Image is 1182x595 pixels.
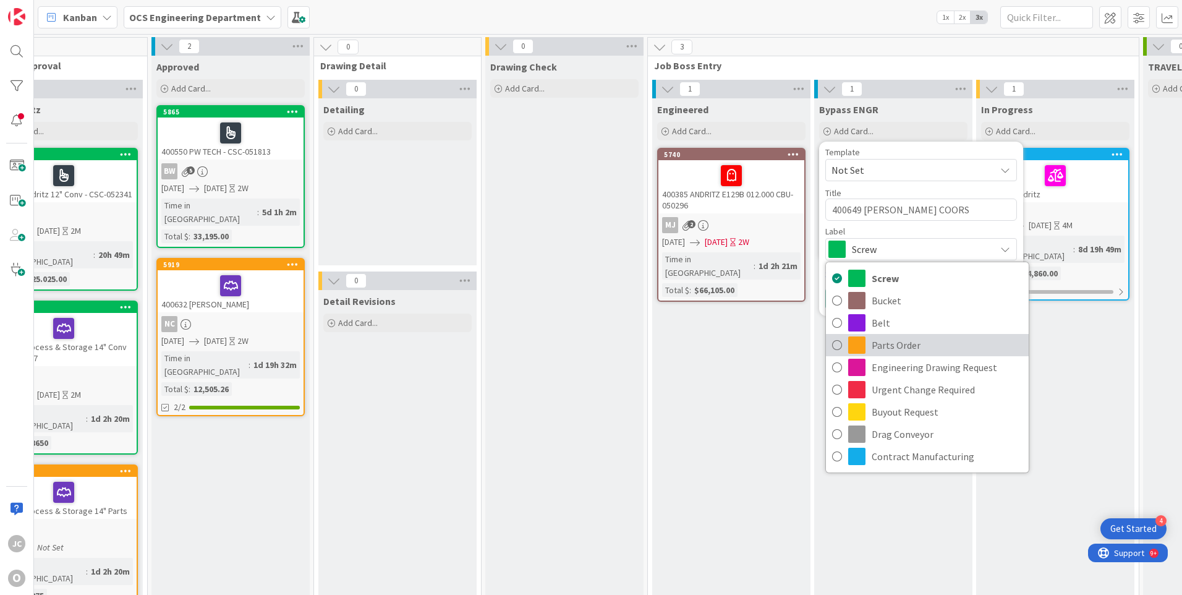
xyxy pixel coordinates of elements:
span: Urgent Change Required [872,380,1023,399]
div: 4 [1155,515,1167,526]
div: NC [158,316,304,332]
span: 1x [937,11,954,24]
span: Engineered [657,103,708,116]
span: : [249,358,250,372]
div: Total $ [161,382,189,396]
span: Add Card... [338,317,378,328]
span: 1 [841,82,862,96]
div: 400385 ANDRITZ E129B 012.000 CBU- 050296 [658,160,804,213]
span: 3 [671,40,692,54]
span: Kanban [63,10,97,25]
div: 400602 Andritz [982,160,1128,202]
span: [DATE] [1029,219,1052,232]
span: [DATE] [161,182,184,195]
div: Get Started [1110,523,1157,535]
span: [DATE] [37,225,60,238]
span: Template [825,148,860,156]
a: Bucket [826,289,1029,312]
i: Not Set [37,542,64,553]
div: 1d 2h 20m [88,565,133,578]
span: 2 [179,39,200,54]
span: : [257,205,259,219]
div: O [8,570,25,587]
span: : [86,412,88,426]
span: Add Card... [505,83,545,94]
div: 5901 [988,150,1128,159]
div: 5919400632 [PERSON_NAME] [158,259,304,312]
a: Drag Conveyor [826,423,1029,445]
div: 254,860.00 [1015,267,1061,280]
div: 5865 [163,108,304,116]
span: : [189,382,190,396]
div: 33,195.00 [190,229,232,243]
span: 1 [679,82,700,96]
a: Engineering Drawing Request [826,356,1029,379]
span: Label [825,227,845,236]
div: BW [158,163,304,179]
span: Screw [852,241,989,258]
div: 2W [237,182,249,195]
div: 5865 [158,106,304,118]
div: 5d 1h 2m [259,205,300,219]
span: Support [26,2,56,17]
span: [DATE] [161,335,184,348]
div: Time in [GEOGRAPHIC_DATA] [986,236,1073,263]
div: $66,105.00 [691,283,738,297]
a: Parts Order [826,334,1029,356]
span: : [189,229,190,243]
span: Contract Manufacturing [872,447,1023,466]
span: 0 [346,273,367,288]
a: 5901400602 Andritz[DATE][DATE]4MTime in [GEOGRAPHIC_DATA]:8d 19h 49mTotal $:254,860.000/7 [981,148,1129,301]
span: 2 [687,220,695,228]
div: 400550 PW TECH - CSC-051813 [158,118,304,160]
div: 400632 [PERSON_NAME] [158,270,304,312]
span: [DATE] [204,182,227,195]
a: 5919400632 [PERSON_NAME]NC[DATE][DATE]2WTime in [GEOGRAPHIC_DATA]:1d 19h 32mTotal $:12,505.262/2 [156,258,305,416]
b: OCS Engineering Department [129,11,261,24]
div: Time in [GEOGRAPHIC_DATA] [161,351,249,379]
span: [DATE] [705,236,728,249]
span: Bypass ENGR [819,103,878,116]
div: 1d 2h 20m [88,412,133,426]
span: 0 [338,40,359,54]
span: 5 [187,166,195,174]
div: 4M [1062,219,1073,232]
span: Job Boss Entry [654,59,1123,72]
img: Visit kanbanzone.com [8,8,25,25]
span: [DATE] [662,236,685,249]
div: BW [161,163,177,179]
div: Time in [GEOGRAPHIC_DATA] [161,199,257,226]
span: Add Card... [996,126,1035,137]
a: 5865400550 PW TECH - CSC-051813BW[DATE][DATE]2WTime in [GEOGRAPHIC_DATA]:5d 1h 2mTotal $:33,195.00 [156,105,305,248]
div: 5901 [982,149,1128,160]
span: Add Card... [834,126,874,137]
div: 5919 [163,260,304,269]
div: 8d 19h 49m [1075,242,1125,256]
span: Detailing [323,103,365,116]
span: Drawing Detail [320,59,466,72]
div: $25.025.00 [23,272,70,286]
span: 2/2 [174,401,185,414]
span: Add Card... [338,126,378,137]
div: Time in [GEOGRAPHIC_DATA] [662,252,754,280]
a: Urgent Change Required [826,379,1029,401]
a: Buyout Request [826,401,1029,423]
div: 12,505.26 [190,382,232,396]
span: Add Card... [171,83,211,94]
span: 3x [971,11,987,24]
span: 1 [1003,82,1024,96]
div: Open Get Started checklist, remaining modules: 4 [1100,518,1167,539]
div: Total $ [662,283,689,297]
div: 1d 2h 21m [755,259,801,273]
span: : [689,283,691,297]
span: Not Set [831,162,986,178]
span: In Progress [981,103,1033,116]
a: 5740400385 ANDRITZ E129B 012.000 CBU- 050296MJ[DATE][DATE]2WTime in [GEOGRAPHIC_DATA]:1d 2h 21mTo... [657,148,806,302]
textarea: 400649 [PERSON_NAME] COORS [825,199,1017,221]
div: 20h 49m [95,248,133,262]
label: Title [825,187,841,199]
div: NC [161,316,177,332]
div: 5740 [658,149,804,160]
div: MJ [662,217,678,233]
div: 2M [70,388,81,401]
